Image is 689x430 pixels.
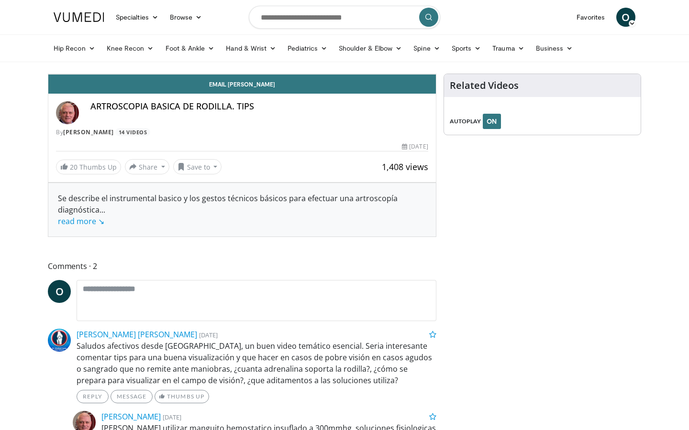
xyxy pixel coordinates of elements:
[571,8,611,27] a: Favorites
[58,193,426,227] div: Se describe el instrumental basico y los gestos técnicos básicos para efectuar una artroscopía di...
[155,390,209,403] a: Thumbs Up
[115,128,150,136] a: 14 Videos
[58,216,104,226] a: read more ↘
[111,390,153,403] a: Message
[56,160,121,174] a: 20 Thumbs Up
[56,101,79,124] img: Avatar
[450,80,519,91] h4: Related Videos
[446,39,487,58] a: Sports
[48,39,101,58] a: Hip Recon
[402,142,428,151] div: [DATE]
[125,159,169,174] button: Share
[160,39,221,58] a: Foot & Ankle
[101,411,161,422] a: [PERSON_NAME]
[63,128,114,136] a: [PERSON_NAME]
[48,74,436,75] video-js: Video Player
[164,8,208,27] a: Browse
[487,39,530,58] a: Trauma
[199,331,218,339] small: [DATE]
[48,260,436,272] span: Comments 2
[101,39,160,58] a: Knee Recon
[616,8,635,27] a: O
[110,8,164,27] a: Specialties
[48,75,436,94] a: Email [PERSON_NAME]
[483,114,501,129] button: ON
[173,159,222,174] button: Save to
[530,39,579,58] a: Business
[77,390,109,403] a: Reply
[249,6,440,29] input: Search topics, interventions
[70,162,78,172] span: 20
[90,101,428,112] h4: ARTROSCOPIA BASICA DE RODILLA. TIPS
[220,39,282,58] a: Hand & Wrist
[54,12,104,22] img: VuMedi Logo
[163,413,181,421] small: [DATE]
[48,329,71,352] img: Avatar
[333,39,408,58] a: Shoulder & Elbow
[77,340,436,386] p: Saludos afectivos desde [GEOGRAPHIC_DATA], un buen video temático esencial. Seria interesante com...
[408,39,445,58] a: Spine
[77,329,197,340] a: [PERSON_NAME] [PERSON_NAME]
[450,117,481,126] span: AUTOPLAY
[282,39,333,58] a: Pediatrics
[56,128,428,137] div: By
[382,161,428,172] span: 1,408 views
[48,280,71,303] a: O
